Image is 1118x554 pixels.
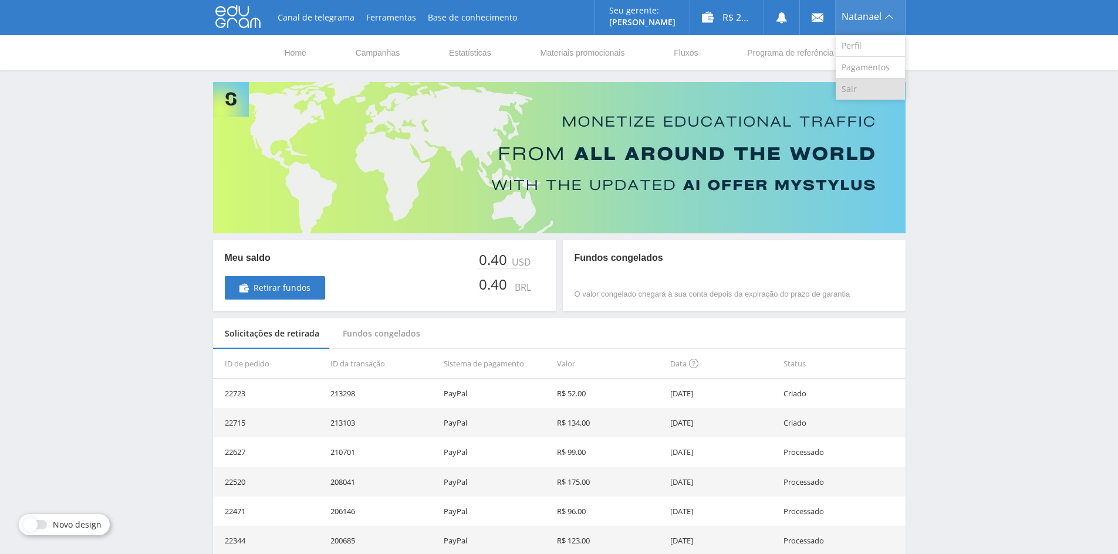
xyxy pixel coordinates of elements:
[512,282,532,293] div: BRL
[575,289,850,300] p: O valor congelado chegará à sua conta depois da expiração do prazo de garantia
[213,318,331,349] div: Solicitações de retirada
[439,408,552,437] td: PayPal
[552,408,666,437] td: R$ 134.00
[283,35,308,70] a: Home
[439,379,552,408] td: PayPal
[213,497,326,526] td: 22471
[609,18,675,27] p: [PERSON_NAME]
[439,497,552,526] td: PayPal
[666,437,779,467] td: [DATE]
[552,349,666,379] th: Valor
[326,467,439,497] td: 208041
[552,497,666,526] td: R$ 96.00
[552,379,666,408] td: R$ 52.00
[575,251,850,264] p: Fundos congelados
[326,408,439,437] td: 213103
[779,497,906,526] td: Processado
[439,437,552,467] td: PayPal
[836,57,905,79] a: Pagamentos
[326,497,439,526] td: 206146
[213,408,326,437] td: 22715
[779,379,906,408] td: Criado
[552,467,666,497] td: R$ 175.00
[779,349,906,379] th: Status
[326,349,439,379] th: ID da transação
[225,251,325,264] p: Meu saldo
[448,35,492,70] a: Estatísticas
[254,283,310,293] span: Retirar fundos
[213,349,326,379] th: ID de pedido
[439,349,552,379] th: Sistema de pagamento
[354,35,401,70] a: Campanhas
[539,35,626,70] a: Materiais promocionais
[836,35,905,57] a: Perfil
[779,408,906,437] td: Criado
[326,379,439,408] td: 213298
[509,257,532,267] div: USD
[552,437,666,467] td: R$ 99.00
[213,467,326,497] td: 22520
[836,79,905,100] a: Sair
[225,276,325,300] a: Retirar fundos
[213,437,326,467] td: 22627
[326,437,439,467] td: 210701
[779,437,906,467] td: Processado
[666,379,779,408] td: [DATE]
[478,251,509,268] div: 0.40
[666,349,779,379] th: Data
[213,82,906,233] img: Banner
[666,408,779,437] td: [DATE]
[779,467,906,497] td: Processado
[213,379,326,408] td: 22723
[746,35,835,70] a: Programa de referência
[331,318,432,349] div: Fundos congelados
[53,520,102,529] span: Novo design
[666,497,779,526] td: [DATE]
[609,6,675,15] p: Seu gerente:
[842,12,881,21] span: Natanael
[439,467,552,497] td: PayPal
[673,35,699,70] a: Fluxos
[478,276,509,293] div: 0.40
[666,467,779,497] td: [DATE]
